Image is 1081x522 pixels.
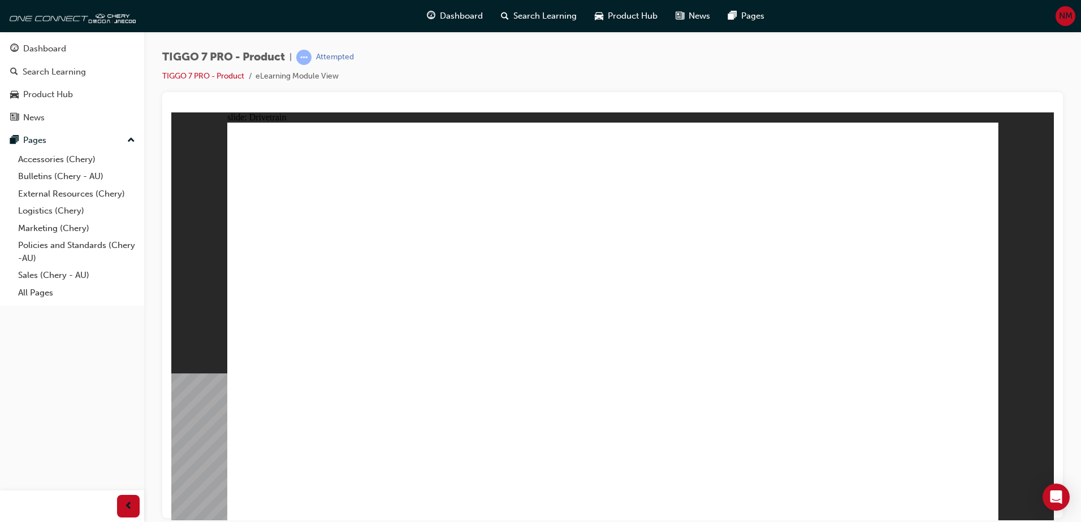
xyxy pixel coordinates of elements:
[5,130,140,151] button: Pages
[10,136,19,146] span: pages-icon
[289,51,292,64] span: |
[14,202,140,220] a: Logistics (Chery)
[23,42,66,55] div: Dashboard
[162,51,285,64] span: TIGGO 7 PRO - Product
[5,38,140,59] a: Dashboard
[728,9,737,23] span: pages-icon
[440,10,483,23] span: Dashboard
[5,84,140,105] a: Product Hub
[513,10,577,23] span: Search Learning
[162,71,244,81] a: TIGGO 7 PRO - Product
[501,9,509,23] span: search-icon
[124,499,133,514] span: prev-icon
[427,9,435,23] span: guage-icon
[10,67,18,77] span: search-icon
[14,237,140,267] a: Policies and Standards (Chery -AU)
[14,267,140,284] a: Sales (Chery - AU)
[14,220,140,237] a: Marketing (Chery)
[5,62,140,82] a: Search Learning
[14,284,140,302] a: All Pages
[586,5,667,28] a: car-iconProduct Hub
[418,5,492,28] a: guage-iconDashboard
[492,5,586,28] a: search-iconSearch Learning
[676,9,684,23] span: news-icon
[10,113,19,123] span: news-icon
[23,66,86,79] div: Search Learning
[296,50,312,65] span: learningRecordVerb_ATTEMPT-icon
[10,90,19,100] span: car-icon
[5,107,140,128] a: News
[23,134,46,147] div: Pages
[23,88,73,101] div: Product Hub
[741,10,764,23] span: Pages
[10,44,19,54] span: guage-icon
[667,5,719,28] a: news-iconNews
[689,10,710,23] span: News
[608,10,658,23] span: Product Hub
[1056,6,1075,26] button: NM
[1043,484,1070,511] div: Open Intercom Messenger
[719,5,773,28] a: pages-iconPages
[5,36,140,130] button: DashboardSearch LearningProduct HubNews
[1059,10,1073,23] span: NM
[14,185,140,203] a: External Resources (Chery)
[127,133,135,148] span: up-icon
[316,52,354,63] div: Attempted
[256,70,339,83] li: eLearning Module View
[14,168,140,185] a: Bulletins (Chery - AU)
[6,5,136,27] img: oneconnect
[14,151,140,168] a: Accessories (Chery)
[595,9,603,23] span: car-icon
[23,111,45,124] div: News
